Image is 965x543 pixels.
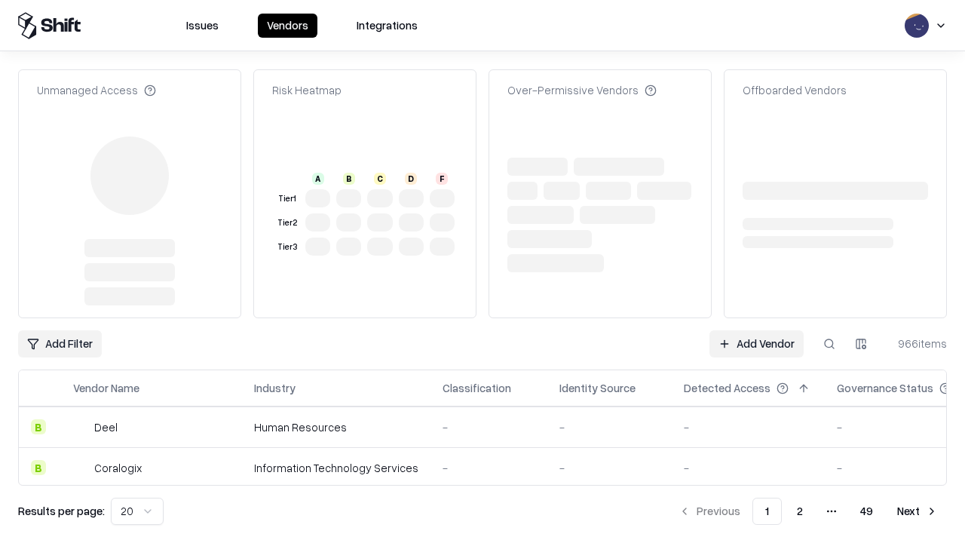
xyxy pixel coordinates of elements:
div: 966 items [887,336,947,351]
nav: pagination [669,498,947,525]
div: B [343,173,355,185]
a: Add Vendor [709,330,804,357]
div: - [443,419,535,435]
div: F [436,173,448,185]
div: B [31,419,46,434]
div: Information Technology Services [254,460,418,476]
div: Tier 2 [275,216,299,229]
div: D [405,173,417,185]
div: - [443,460,535,476]
div: A [312,173,324,185]
div: Tier 3 [275,241,299,253]
div: C [374,173,386,185]
div: Risk Heatmap [272,82,342,98]
div: Human Resources [254,419,418,435]
div: Unmanaged Access [37,82,156,98]
div: Industry [254,380,296,396]
button: Next [888,498,947,525]
button: 49 [848,498,885,525]
div: Tier 1 [275,192,299,205]
img: Deel [73,419,88,434]
div: Deel [94,419,118,435]
button: Vendors [258,14,317,38]
div: Classification [443,380,511,396]
div: - [559,460,660,476]
div: Governance Status [837,380,933,396]
div: - [559,419,660,435]
button: Integrations [348,14,427,38]
button: 1 [752,498,782,525]
div: Identity Source [559,380,636,396]
img: Coralogix [73,460,88,475]
div: Offboarded Vendors [743,82,847,98]
button: 2 [785,498,815,525]
button: Issues [177,14,228,38]
div: Detected Access [684,380,770,396]
div: Over-Permissive Vendors [507,82,657,98]
div: B [31,460,46,475]
div: - [684,419,813,435]
div: Coralogix [94,460,142,476]
div: Vendor Name [73,380,139,396]
div: - [684,460,813,476]
p: Results per page: [18,503,105,519]
button: Add Filter [18,330,102,357]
